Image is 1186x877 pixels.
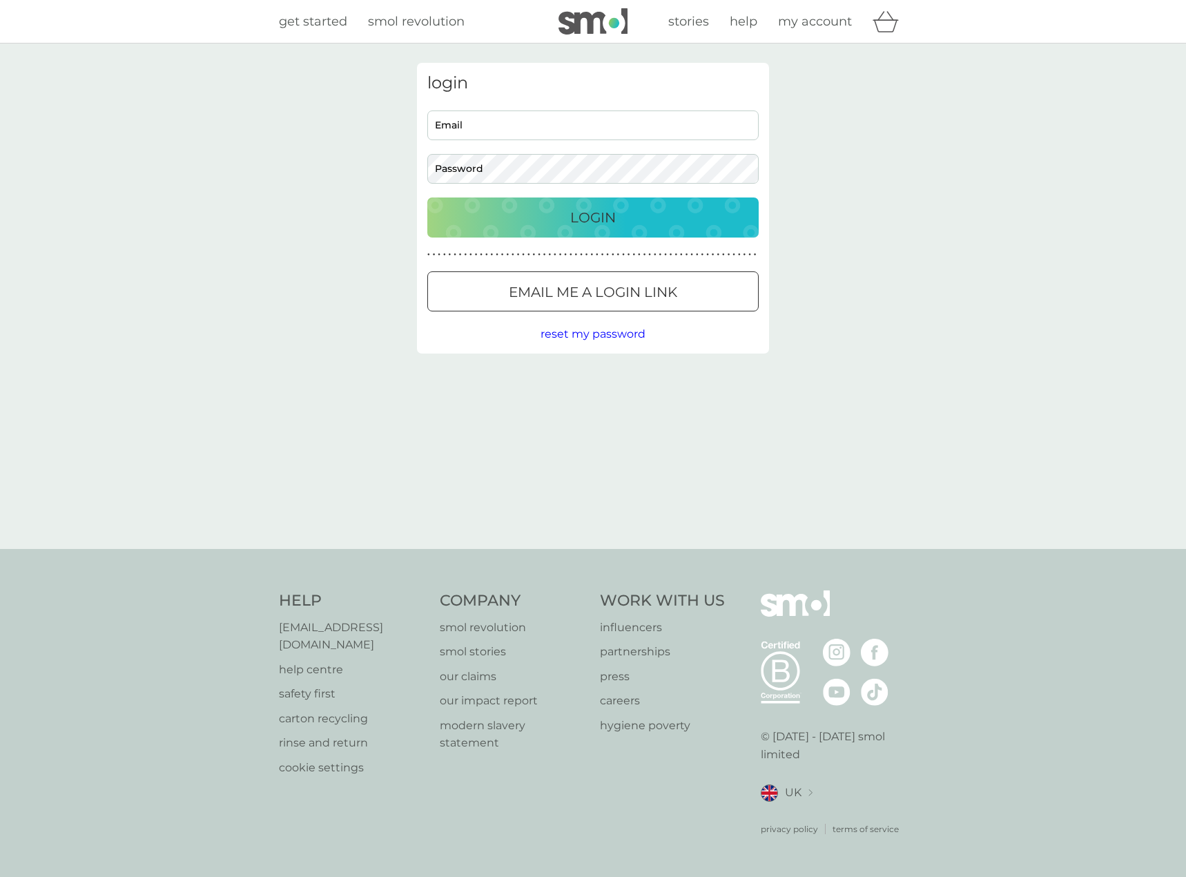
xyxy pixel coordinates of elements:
[570,206,616,229] p: Login
[732,251,735,258] p: ●
[785,784,801,802] span: UK
[761,590,830,637] img: smol
[538,251,541,258] p: ●
[522,251,525,258] p: ●
[541,327,645,340] span: reset my password
[543,251,546,258] p: ●
[279,759,426,777] a: cookie settings
[440,668,587,686] a: our claims
[491,251,494,258] p: ●
[668,12,709,32] a: stories
[533,251,536,258] p: ●
[761,728,908,763] p: © [DATE] - [DATE] smol limited
[668,14,709,29] span: stories
[279,661,426,679] a: help centre
[509,281,677,303] p: Email me a login link
[728,251,730,258] p: ●
[464,251,467,258] p: ●
[600,643,725,661] a: partnerships
[601,251,604,258] p: ●
[585,251,588,258] p: ●
[279,14,347,29] span: get started
[628,251,630,258] p: ●
[443,251,446,258] p: ●
[743,251,746,258] p: ●
[279,734,426,752] a: rinse and return
[648,251,651,258] p: ●
[279,619,426,654] a: [EMAIL_ADDRESS][DOMAIN_NAME]
[541,325,645,343] button: reset my password
[717,251,719,258] p: ●
[506,251,509,258] p: ●
[778,14,852,29] span: my account
[459,251,462,258] p: ●
[861,639,888,666] img: visit the smol Facebook page
[558,8,628,35] img: smol
[600,619,725,637] a: influencers
[279,590,426,612] h4: Help
[823,678,850,706] img: visit the smol Youtube page
[517,251,520,258] p: ●
[501,251,504,258] p: ●
[706,251,709,258] p: ●
[480,251,483,258] p: ●
[496,251,498,258] p: ●
[606,251,609,258] p: ●
[712,251,714,258] p: ●
[485,251,488,258] p: ●
[279,685,426,703] a: safety first
[600,590,725,612] h4: Work With Us
[696,251,699,258] p: ●
[761,822,818,836] a: privacy policy
[570,251,572,258] p: ●
[600,692,725,710] a: careers
[512,251,514,258] p: ●
[559,251,562,258] p: ●
[427,73,759,93] h3: login
[440,692,587,710] a: our impact report
[469,251,472,258] p: ●
[833,822,899,836] p: terms of service
[368,12,465,32] a: smol revolution
[548,251,551,258] p: ●
[279,710,426,728] a: carton recycling
[590,251,593,258] p: ●
[438,251,440,258] p: ●
[527,251,530,258] p: ●
[808,789,813,797] img: select a new location
[600,717,725,735] a: hygiene poverty
[427,251,430,258] p: ●
[738,251,741,258] p: ●
[622,251,625,258] p: ●
[638,251,641,258] p: ●
[722,251,725,258] p: ●
[433,251,436,258] p: ●
[368,14,465,29] span: smol revolution
[440,590,587,612] h4: Company
[440,643,587,661] a: smol stories
[596,251,599,258] p: ●
[440,619,587,637] a: smol revolution
[680,251,683,258] p: ●
[427,197,759,238] button: Login
[580,251,583,258] p: ●
[730,12,757,32] a: help
[674,251,677,258] p: ●
[475,251,478,258] p: ●
[861,678,888,706] img: visit the smol Tiktok page
[659,251,662,258] p: ●
[279,12,347,32] a: get started
[617,251,620,258] p: ●
[612,251,614,258] p: ●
